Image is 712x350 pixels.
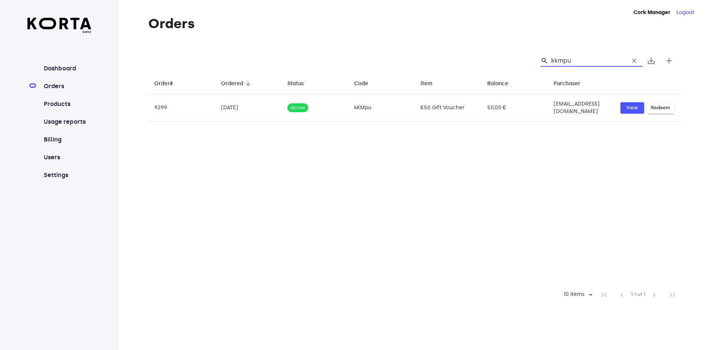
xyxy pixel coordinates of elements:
[42,153,92,162] a: Users
[42,82,92,91] a: Orders
[154,79,182,88] span: Order#
[27,18,92,29] img: Korta
[595,286,613,304] span: First Page
[221,79,253,88] span: Ordered
[624,104,640,112] span: View
[415,94,481,121] td: €50 Gift Voucher
[42,100,92,109] a: Products
[42,135,92,144] a: Billing
[620,102,644,114] button: View
[663,286,681,304] span: Last Page
[645,286,663,304] span: Next Page
[631,291,645,299] span: 1-1 of 1
[561,291,586,298] div: 10 items
[148,16,681,31] h1: Orders
[348,94,415,121] td: kKMpu
[287,79,304,88] div: Status
[27,29,92,34] span: beta
[481,94,548,121] td: 50,00 €
[287,104,308,111] span: active
[354,79,368,88] div: Code
[554,79,590,88] span: Purchaser
[354,79,378,88] span: Code
[245,80,251,87] span: arrow_downward
[554,79,580,88] div: Purchaser
[548,94,614,121] td: [EMAIL_ADDRESS][DOMAIN_NAME]
[647,102,674,114] button: Redeem
[221,79,243,88] div: Ordered
[421,79,432,88] div: Item
[27,18,92,34] a: beta
[551,55,623,67] input: Search
[42,117,92,126] a: Usage reports
[647,56,656,65] span: save_alt
[487,79,518,88] span: Balance
[630,57,638,64] span: clear
[42,64,92,73] a: Dashboard
[665,56,673,65] span: add
[154,79,173,88] div: Order#
[421,79,442,88] span: Item
[633,9,670,16] strong: Cork Manager
[287,79,313,88] span: Status
[541,57,548,64] span: Search
[487,79,508,88] div: Balance
[148,94,215,121] td: 9299
[626,53,642,69] button: Clear Search
[660,52,678,70] button: Create new gift card
[642,52,660,70] button: Export
[651,104,670,112] span: Redeem
[215,94,282,121] td: [DATE]
[676,9,694,16] button: Logout
[613,286,631,304] span: Previous Page
[42,171,92,180] a: Settings
[558,289,595,300] div: 10 items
